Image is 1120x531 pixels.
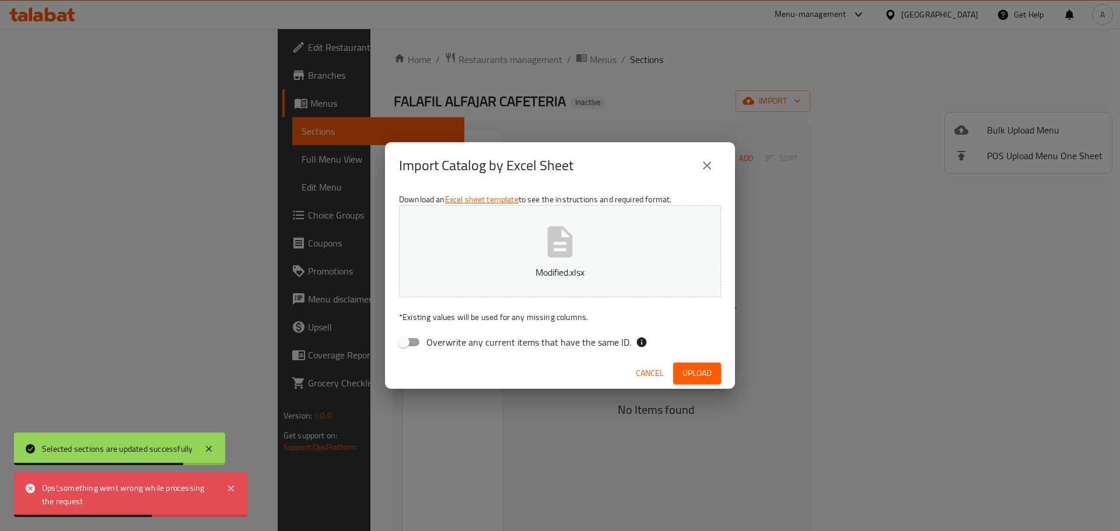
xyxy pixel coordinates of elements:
[445,192,519,207] a: Excel sheet template
[426,335,631,349] span: Overwrite any current items that have the same ID.
[399,311,721,323] p: Existing values will be used for any missing columns.
[399,205,721,297] button: Modified.xlsx
[399,156,573,175] h2: Import Catalog by Excel Sheet
[636,366,664,381] span: Cancel
[693,152,721,180] button: close
[42,481,215,508] div: Ops!,something went wrong while processing the request
[682,366,712,381] span: Upload
[385,189,735,358] div: Download an to see the instructions and required format.
[631,363,668,384] button: Cancel
[42,442,192,455] div: Selected sections are updated successfully
[673,363,721,384] button: Upload
[417,265,703,279] p: Modified.xlsx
